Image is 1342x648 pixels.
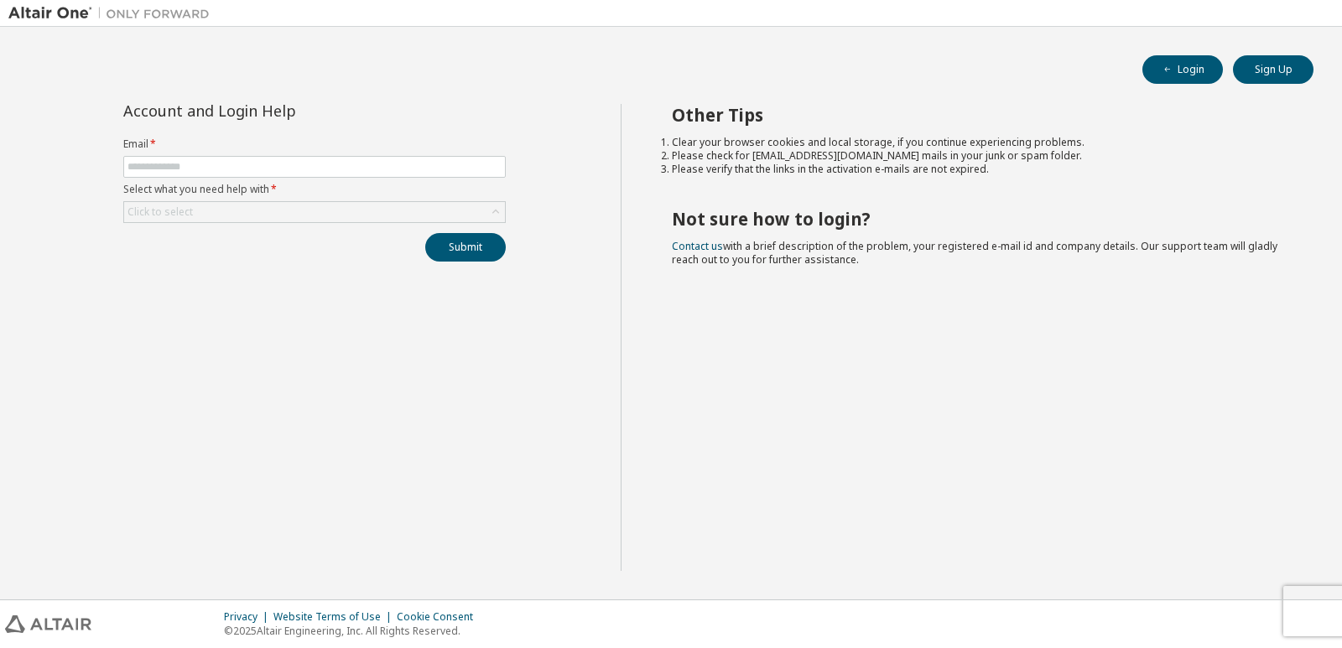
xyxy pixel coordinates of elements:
li: Please verify that the links in the activation e-mails are not expired. [672,163,1284,176]
label: Select what you need help with [123,183,506,196]
div: Cookie Consent [397,610,483,624]
button: Sign Up [1233,55,1313,84]
div: Click to select [124,202,505,222]
label: Email [123,137,506,151]
a: Contact us [672,239,723,253]
li: Clear your browser cookies and local storage, if you continue experiencing problems. [672,136,1284,149]
div: Privacy [224,610,273,624]
h2: Other Tips [672,104,1284,126]
div: Website Terms of Use [273,610,397,624]
button: Login [1142,55,1223,84]
img: Altair One [8,5,218,22]
button: Submit [425,233,506,262]
span: with a brief description of the problem, your registered e-mail id and company details. Our suppo... [672,239,1277,267]
img: altair_logo.svg [5,615,91,633]
div: Account and Login Help [123,104,429,117]
div: Click to select [127,205,193,219]
p: © 2025 Altair Engineering, Inc. All Rights Reserved. [224,624,483,638]
li: Please check for [EMAIL_ADDRESS][DOMAIN_NAME] mails in your junk or spam folder. [672,149,1284,163]
h2: Not sure how to login? [672,208,1284,230]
